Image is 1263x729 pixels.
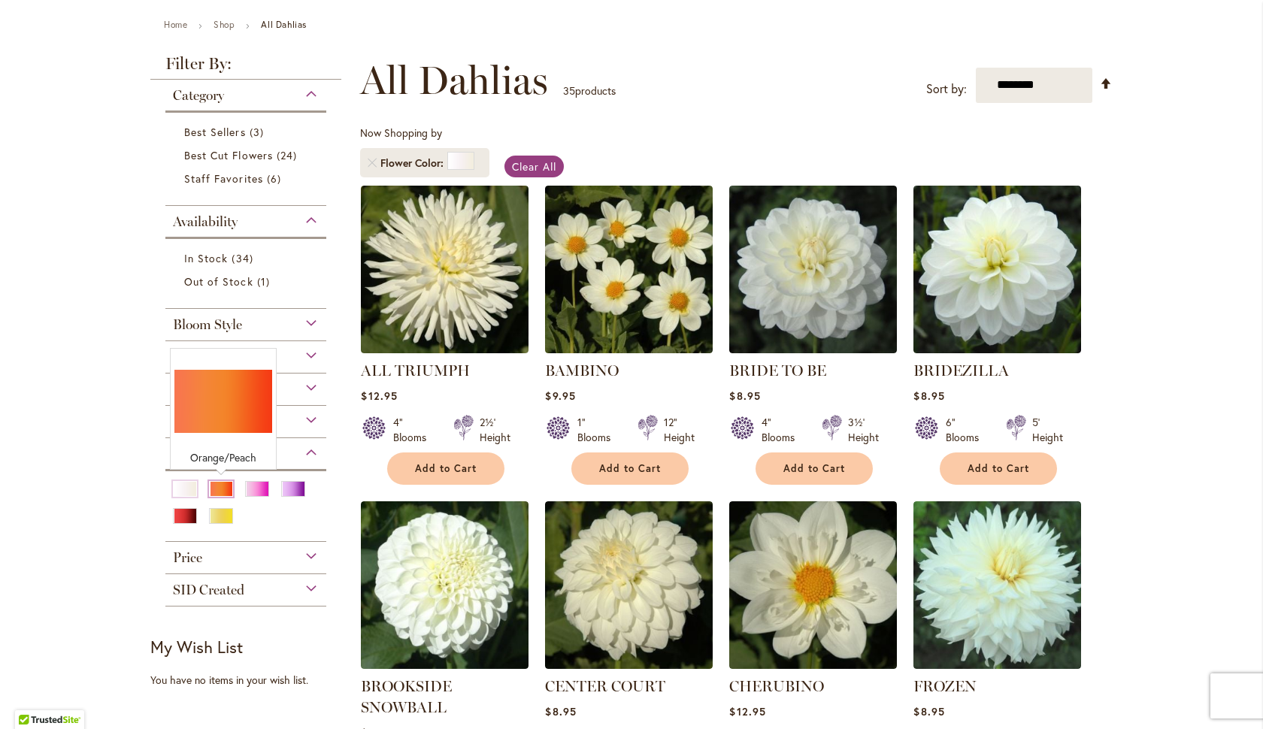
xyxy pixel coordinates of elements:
a: BRIDEZILLA [913,342,1081,356]
div: 12" Height [664,415,695,445]
label: Sort by: [926,75,967,103]
div: 1" Blooms [577,415,619,445]
a: CHERUBINO [729,658,897,672]
img: BRIDEZILLA [913,186,1081,353]
span: $8.95 [913,389,944,403]
div: 6" Blooms [946,415,988,445]
span: Add to Cart [415,462,477,475]
span: All Dahlias [360,58,548,103]
a: ALL TRIUMPH [361,361,470,380]
a: Shop [214,19,235,30]
a: ALL TRIUMPH [361,342,529,356]
iframe: Launch Accessibility Center [11,676,53,718]
div: 4" Blooms [393,415,435,445]
span: Category [173,87,224,104]
a: Out of Stock 1 [184,274,311,289]
span: Flower Color [380,156,447,171]
span: Now Shopping by [360,126,442,140]
span: 35 [563,83,575,98]
span: Best Sellers [184,125,246,139]
strong: All Dahlias [261,19,307,30]
span: Staff Favorites [184,171,263,186]
a: CHERUBINO [729,677,824,695]
span: $12.95 [729,704,765,718]
strong: My Wish List [150,636,243,658]
a: CENTER COURT [545,677,665,695]
a: Frozen [913,658,1081,672]
div: 5' Height [1032,415,1063,445]
span: $12.95 [361,389,397,403]
img: BAMBINO [545,186,713,353]
div: You have no items in your wish list. [150,673,351,688]
a: BAMBINO [545,342,713,356]
button: Add to Cart [387,452,504,485]
span: 24 [277,147,301,163]
span: SID Created [173,582,244,598]
a: In Stock 34 [184,250,311,266]
a: Best Sellers [184,124,311,140]
a: Home [164,19,187,30]
span: 34 [232,250,256,266]
span: Out of Stock [184,274,253,289]
a: BRIDEZILLA [913,361,1009,380]
span: Availability [173,213,238,230]
div: 3½' Height [848,415,879,445]
img: BROOKSIDE SNOWBALL [361,501,529,669]
p: products [563,79,616,103]
span: $8.95 [913,704,944,718]
span: 3 [250,124,268,140]
div: Orange/Peach [174,450,272,465]
span: Price [173,549,202,566]
span: Add to Cart [783,462,845,475]
a: Remove Flower Color White/Cream [368,159,377,168]
a: Clear All [504,156,564,177]
span: 1 [257,274,274,289]
a: Best Cut Flowers [184,147,311,163]
a: BRIDE TO BE [729,342,897,356]
a: CENTER COURT [545,658,713,672]
span: $8.95 [545,704,576,718]
a: BROOKSIDE SNOWBALL [361,658,529,672]
button: Add to Cart [756,452,873,485]
a: Staff Favorites [184,171,311,186]
button: Add to Cart [940,452,1057,485]
img: CHERUBINO [729,501,897,669]
a: BROOKSIDE SNOWBALL [361,677,452,716]
a: BRIDE TO BE [729,361,826,380]
img: CENTER COURT [545,501,713,669]
a: FROZEN [913,677,977,695]
button: Add to Cart [571,452,689,485]
span: Add to Cart [968,462,1029,475]
span: 6 [267,171,285,186]
span: Add to Cart [599,462,661,475]
span: In Stock [184,251,228,265]
span: Clear All [512,159,556,174]
span: $9.95 [545,389,575,403]
div: 4" Blooms [762,415,804,445]
span: Bloom Style [173,316,242,333]
a: BAMBINO [545,361,619,380]
img: ALL TRIUMPH [361,186,529,353]
img: Frozen [913,501,1081,669]
span: $8.95 [729,389,760,403]
span: Best Cut Flowers [184,148,273,162]
strong: Filter By: [150,56,341,80]
div: 2½' Height [480,415,510,445]
img: BRIDE TO BE [729,186,897,353]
